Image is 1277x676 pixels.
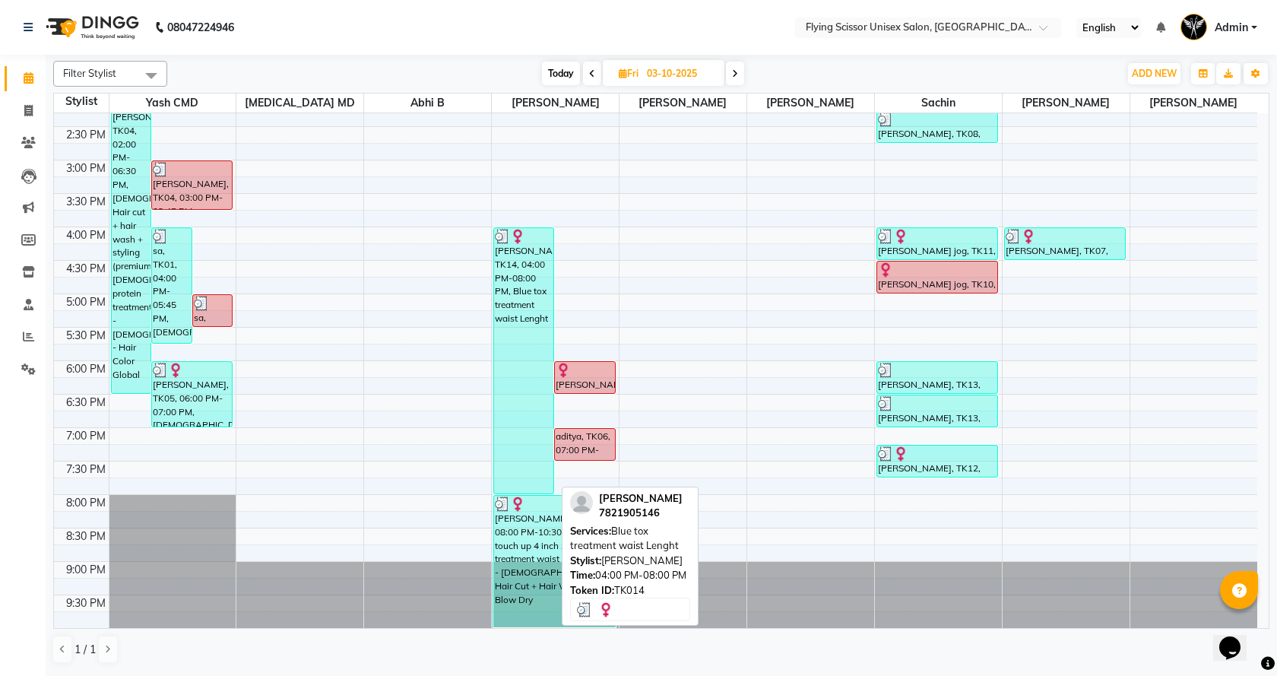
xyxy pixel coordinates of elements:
div: 3:00 PM [63,160,109,176]
span: Filter Stylist [63,67,116,79]
span: sachin [875,94,1002,113]
span: Services: [570,525,611,537]
img: profile [570,491,593,514]
div: 9:00 PM [63,562,109,578]
div: 6:00 PM [63,361,109,377]
div: [PERSON_NAME], TK04, 03:00 PM-03:45 PM, [PERSON_NAME] styling (premium) [152,161,232,209]
div: [PERSON_NAME], TK12, 07:15 PM-07:45 PM, Hair - [DEMOGRAPHIC_DATA] - Hair Cut + Hair Wash + Blow Dry [877,446,998,477]
img: Admin [1180,14,1207,40]
div: 8:00 PM [63,495,109,511]
span: [PERSON_NAME] [1130,94,1258,113]
div: 3:30 PM [63,194,109,210]
div: 4:00 PM [63,227,109,243]
div: [PERSON_NAME], TK08, 02:15 PM-02:45 PM, [DEMOGRAPHIC_DATA] - [PERSON_NAME] Styling [877,111,998,142]
div: 5:30 PM [63,328,109,344]
div: [PERSON_NAME], TK14, 08:00 PM-10:30 PM, root touch up 4 inch ,Blue tox treatment waist Lenght,Hai... [494,496,615,627]
div: 04:00 PM-08:00 PM [570,568,690,583]
span: Token ID: [570,584,614,596]
span: [PERSON_NAME] [492,94,619,113]
span: [PERSON_NAME] [619,94,746,113]
div: [PERSON_NAME], TK13, 06:00 PM-06:30 PM, [DEMOGRAPHIC_DATA] - Hair Cut + Hair Wash + Styling [877,362,998,393]
span: Today [542,62,580,85]
div: [PERSON_NAME], TK13, 06:30 PM-07:00 PM, [DEMOGRAPHIC_DATA] - [PERSON_NAME] Styling [877,395,998,427]
div: [PERSON_NAME], TK02, 06:00 PM-06:30 PM, Hair - [DEMOGRAPHIC_DATA] - Hair Cut + Hair Wash + Blow Dry [555,362,614,393]
div: [PERSON_NAME] [570,554,690,569]
div: [PERSON_NAME], TK07, 04:00 PM-04:30 PM, Hair - [DEMOGRAPHIC_DATA] - Hair Cut + Hair Wash + Blow Dry [1005,228,1126,259]
div: [PERSON_NAME], TK04, 02:00 PM-06:30 PM, [DEMOGRAPHIC_DATA] Hair cut + hair wash + styling (premiu... [112,94,151,393]
div: 8:30 PM [63,528,109,544]
span: Blue tox treatment waist Lenght [570,525,679,552]
span: [PERSON_NAME] [1003,94,1130,113]
span: Abhi B [364,94,491,113]
div: 2:30 PM [63,127,109,143]
div: [PERSON_NAME] jog, TK11, 04:00 PM-04:30 PM, Hair - [DEMOGRAPHIC_DATA] - Hair Cut + Hair Wash + Bl... [877,228,998,259]
div: 7:00 PM [63,428,109,444]
div: 7:30 PM [63,462,109,478]
span: [MEDICAL_DATA] MD [236,94,363,113]
span: Time: [570,569,595,581]
span: ADD NEW [1132,68,1177,79]
div: 6:30 PM [63,395,109,411]
div: aditya, TK06, 07:00 PM-07:30 PM, [DEMOGRAPHIC_DATA] - Hair Cut + Hair Wash + Styling [555,429,614,460]
div: [PERSON_NAME] jog, TK10, 04:30 PM-05:00 PM, Hair - [DEMOGRAPHIC_DATA] - Hair Cut + Hair Wash + Bl... [877,262,998,293]
span: Fri [615,68,642,79]
input: 2025-10-03 [642,62,718,85]
div: 5:00 PM [63,294,109,310]
div: sa, TK01, 05:00 PM-05:30 PM, Hair - [DEMOGRAPHIC_DATA] - Hair Wash below shoulder [193,295,233,326]
div: 9:30 PM [63,595,109,611]
span: 1 / 1 [74,642,96,658]
div: TK014 [570,583,690,598]
span: Yash CMD [109,94,236,113]
div: 4:30 PM [63,261,109,277]
div: Stylist [54,94,109,109]
span: [PERSON_NAME] [747,94,874,113]
img: logo [39,6,143,49]
span: [PERSON_NAME] [599,492,683,504]
span: Stylist: [570,554,601,567]
iframe: chat widget [1213,615,1262,661]
div: sa, TK01, 04:00 PM-05:45 PM, [DEMOGRAPHIC_DATA] Hair cut + hair wash + styling (premium),[PERSON_... [152,228,192,343]
div: [PERSON_NAME], TK05, 06:00 PM-07:00 PM, [DEMOGRAPHIC_DATA] hair cut + hair wash + blow dry ( prem... [152,362,232,427]
div: [PERSON_NAME], TK14, 04:00 PM-08:00 PM, Blue tox treatment waist Lenght [494,228,553,494]
div: 7821905146 [599,506,683,521]
span: Admin [1215,20,1248,36]
b: 08047224946 [167,6,234,49]
button: ADD NEW [1128,63,1180,84]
